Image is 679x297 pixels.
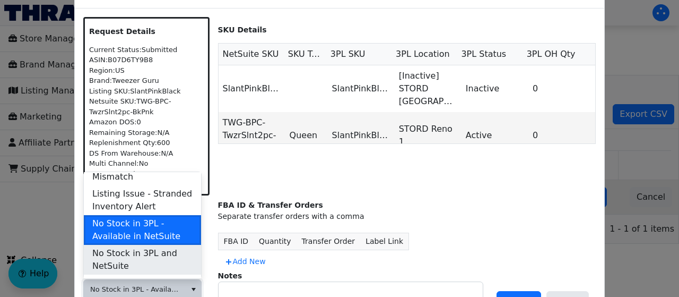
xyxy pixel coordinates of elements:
[219,112,285,159] td: TWG-BPC-TwzrSlnt2pc-BkPnk
[92,188,193,213] span: Listing Issue - Stranded Inventory Alert
[89,128,204,138] div: Remaining Storage: N/A
[528,112,595,159] td: 0
[89,86,204,97] div: Listing SKU: SlantPinkBlack
[89,138,204,148] div: Replenishment Qty: 600
[224,256,266,267] span: Add New
[219,65,285,112] td: SlantPinkBlack
[89,158,204,169] div: Multi Channel: No
[223,48,279,61] span: NetSuite SKU
[528,65,595,112] td: 0
[92,217,193,243] span: No Stock in 3PL - Available in NetSuite
[285,112,328,159] td: Queen
[330,48,365,61] span: 3PL SKU
[396,48,450,61] span: 3PL Location
[218,253,272,270] button: Add New
[89,96,204,117] div: Netsuite SKU: TWG-BPC-TwzrSlnt2pc-BkPnk
[254,233,297,250] th: Quantity
[89,148,204,159] div: DS From Warehouse: N/A
[92,247,193,273] span: No Stock in 3PL and NetSuite
[218,233,254,250] th: FBA ID
[89,75,204,86] div: Brand: Tweezer Guru
[218,200,596,211] div: FBA ID & Transfer Orders
[395,65,462,112] td: [Inactive] STORD [GEOGRAPHIC_DATA]
[89,169,204,180] div: Date Created: N/A
[297,233,361,250] th: Transfer Order
[328,112,395,159] td: SlantPinkBlack
[89,45,204,55] div: Current Status: Submitted
[527,48,576,61] span: 3PL OH Qty
[89,117,204,128] div: Amazon DOS: 0
[218,24,596,36] p: SKU Details
[360,233,408,250] th: Label Link
[461,48,506,61] span: 3PL Status
[462,112,528,159] td: Active
[89,55,204,65] div: ASIN: B07D6TY9B8
[89,26,204,37] p: Request Details
[89,65,204,76] div: Region: US
[218,211,596,222] div: Separate transfer orders with a comma
[395,112,462,159] td: STORD Reno 1
[462,65,528,112] td: Inactive
[218,271,242,280] label: Notes
[328,65,395,112] td: SlantPinkBlack
[288,48,322,61] span: SKU Type
[90,284,179,295] span: No Stock in 3PL - Available in NetSuite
